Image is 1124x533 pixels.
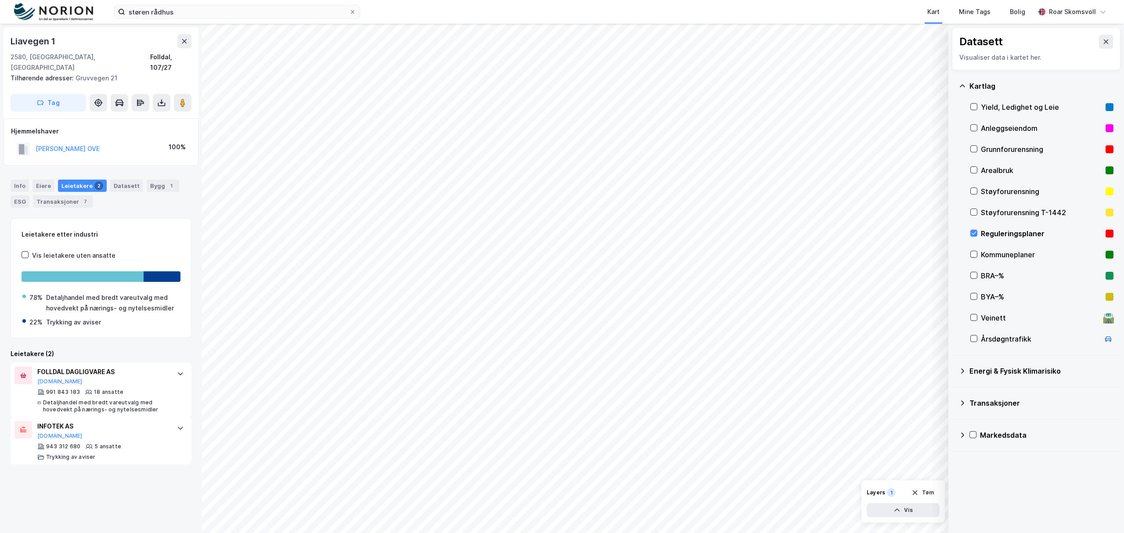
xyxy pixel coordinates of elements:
[167,181,176,190] div: 1
[11,74,76,82] span: Tilhørende adresser:
[110,180,143,192] div: Datasett
[1102,312,1114,324] div: 🛣️
[29,317,43,328] div: 22%
[37,378,83,385] button: [DOMAIN_NAME]
[1049,7,1096,17] div: Roar Skomsvoll
[969,366,1113,376] div: Energi & Fysisk Klimarisiko
[46,454,96,461] div: Trykking av aviser
[32,250,115,261] div: Vis leietakere uten ansatte
[959,7,991,17] div: Mine Tags
[906,486,940,500] button: Tøm
[11,94,86,112] button: Tag
[981,123,1102,133] div: Anleggseiendom
[969,81,1113,91] div: Kartlag
[981,334,1099,344] div: Årsdøgntrafikk
[981,207,1102,218] div: Støyforurensning T-1442
[94,389,123,396] div: 18 ansatte
[1010,7,1025,17] div: Bolig
[981,313,1099,323] div: Veinett
[981,270,1102,281] div: BRA–%
[980,430,1113,440] div: Markedsdata
[969,398,1113,408] div: Transaksjoner
[81,197,90,206] div: 7
[887,488,896,497] div: 1
[58,180,107,192] div: Leietakere
[11,73,184,83] div: Gruvvegen 21
[147,180,179,192] div: Bygg
[11,195,29,208] div: ESG
[981,144,1102,155] div: Grunnforurensning
[14,3,93,21] img: norion-logo.80e7a08dc31c2e691866.png
[11,349,191,359] div: Leietakere (2)
[46,443,80,450] div: 943 312 680
[46,317,101,328] div: Trykking av aviser
[46,389,80,396] div: 991 843 183
[981,186,1102,197] div: Støyforurensning
[125,5,349,18] input: Søk på adresse, matrikkel, gårdeiere, leietakere eller personer
[981,102,1102,112] div: Yield, Ledighet og Leie
[150,52,191,73] div: Folldal, 107/27
[11,52,150,73] div: 2580, [GEOGRAPHIC_DATA], [GEOGRAPHIC_DATA]
[959,35,1003,49] div: Datasett
[37,432,83,439] button: [DOMAIN_NAME]
[867,489,885,496] div: Layers
[1080,491,1124,533] iframe: Chat Widget
[37,367,168,377] div: FOLLDAL DAGLIGVARE AS
[981,249,1102,260] div: Kommuneplaner
[981,228,1102,239] div: Reguleringsplaner
[867,503,940,517] button: Vis
[981,165,1102,176] div: Arealbruk
[169,142,186,152] div: 100%
[927,7,940,17] div: Kart
[11,180,29,192] div: Info
[11,126,191,137] div: Hjemmelshaver
[94,181,103,190] div: 2
[11,34,57,48] div: Liavegen 1
[33,195,93,208] div: Transaksjoner
[94,443,121,450] div: 5 ansatte
[46,292,180,313] div: Detaljhandel med bredt vareutvalg med hovedvekt på nærings- og nytelsesmidler
[22,229,180,240] div: Leietakere etter industri
[32,180,54,192] div: Eiere
[959,52,1113,63] div: Visualiser data i kartet her.
[43,399,168,413] div: Detaljhandel med bredt vareutvalg med hovedvekt på nærings- og nytelsesmidler
[29,292,43,303] div: 78%
[37,421,168,432] div: INFOTEK AS
[981,292,1102,302] div: BYA–%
